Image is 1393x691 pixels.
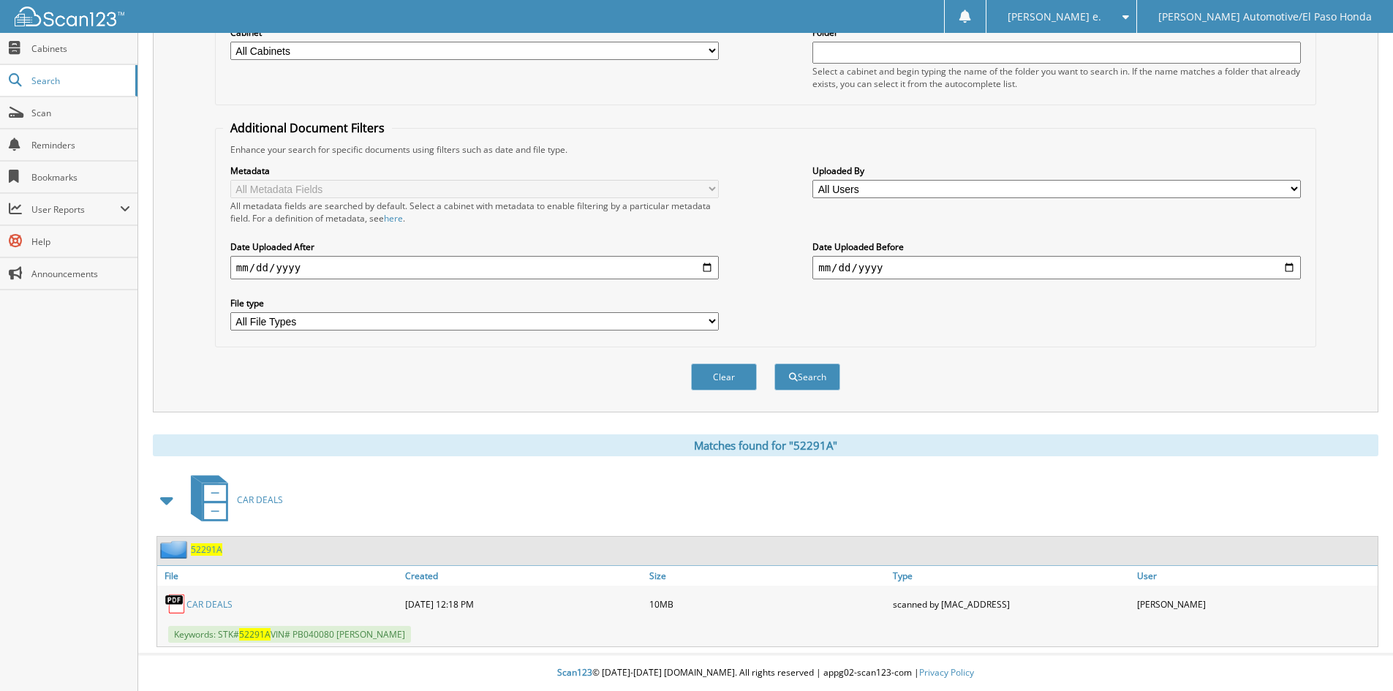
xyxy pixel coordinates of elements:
[153,434,1378,456] div: Matches found for "52291A"
[919,666,974,679] a: Privacy Policy
[812,65,1301,90] div: Select a cabinet and begin typing the name of the folder you want to search in. If the name match...
[812,256,1301,279] input: end
[31,75,128,87] span: Search
[401,589,646,619] div: [DATE] 12:18 PM
[384,212,403,224] a: here
[138,655,1393,691] div: © [DATE]-[DATE] [DOMAIN_NAME]. All rights reserved | appg02-scan123-com |
[182,471,283,529] a: CAR DEALS
[230,297,719,309] label: File type
[1133,566,1378,586] a: User
[186,598,233,611] a: CAR DEALS
[230,256,719,279] input: start
[237,494,283,506] span: CAR DEALS
[230,200,719,224] div: All metadata fields are searched by default. Select a cabinet with metadata to enable filtering b...
[812,241,1301,253] label: Date Uploaded Before
[160,540,191,559] img: folder2.png
[31,107,130,119] span: Scan
[1320,621,1393,691] iframe: Chat Widget
[1133,589,1378,619] div: [PERSON_NAME]
[557,666,592,679] span: Scan123
[1158,12,1372,21] span: [PERSON_NAME] Automotive/El Paso Honda
[31,203,120,216] span: User Reports
[230,165,719,177] label: Metadata
[31,139,130,151] span: Reminders
[223,120,392,136] legend: Additional Document Filters
[646,566,890,586] a: Size
[165,593,186,615] img: PDF.png
[223,143,1308,156] div: Enhance your search for specific documents using filters such as date and file type.
[15,7,124,26] img: scan123-logo-white.svg
[646,589,890,619] div: 10MB
[168,626,411,643] span: Keywords: STK# VIN# PB040080 [PERSON_NAME]
[1008,12,1101,21] span: [PERSON_NAME] e.
[230,241,719,253] label: Date Uploaded After
[191,543,222,556] a: 52291A
[812,165,1301,177] label: Uploaded By
[691,363,757,390] button: Clear
[31,42,130,55] span: Cabinets
[157,566,401,586] a: File
[31,268,130,280] span: Announcements
[31,171,130,184] span: Bookmarks
[31,235,130,248] span: Help
[401,566,646,586] a: Created
[889,566,1133,586] a: Type
[889,589,1133,619] div: scanned by [MAC_ADDRESS]
[239,628,271,641] span: 52291A
[774,363,840,390] button: Search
